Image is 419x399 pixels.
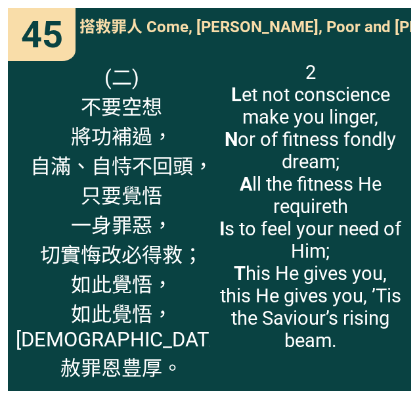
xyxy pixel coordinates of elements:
[21,13,63,57] span: 45
[234,262,246,285] b: T
[16,61,227,381] span: (二) 不要空想 將功補過， 自滿、自恃不回頭， 只要覺悟 一身罪惡， 切實悔改必得救； 如此覺悟， 如此覺悟， [DEMOGRAPHIC_DATA]赦罪恩豊厚。
[225,128,238,151] b: N
[217,61,403,352] span: 2 et not conscience make you linger, or of fitness fondly dream; ll the fitness He requireth s to...
[231,83,242,106] b: L
[219,218,225,240] b: I
[240,173,252,195] b: A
